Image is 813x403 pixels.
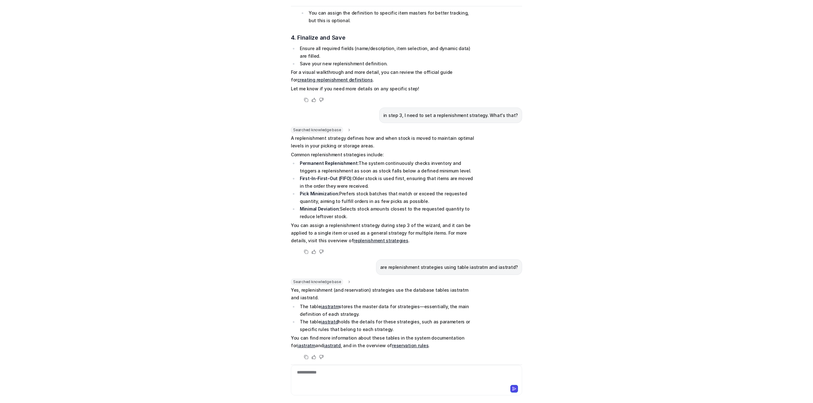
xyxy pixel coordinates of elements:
span: Searched knowledge base [291,279,343,285]
p: You can assign a replenishment strategy during step 3 of the wizard, and it can be applied to a s... [291,222,477,244]
li: Older stock is used first, ensuring that items are moved in the order they were received. [298,175,477,190]
a: iastratd [321,319,338,324]
li: You can assign the definition to specific item masters for better tracking, but this is optional. [307,9,477,24]
strong: Pick Minimization: [300,191,339,196]
a: iastratm [297,343,315,348]
strong: First-In-First-Out (FIFO): [300,176,353,181]
p: in step 3, I need to set a replenishment strategy. What's that? [383,112,518,119]
p: A replenishment strategy defines how and when stock is moved to maintain optimal levels in your p... [291,134,477,150]
li: Prefers stock batches that match or exceed the requested quantity, aiming to fulfill orders in as... [298,190,477,205]
p: are replenishment strategies using table iastratm and iastratd? [380,263,518,271]
p: Yes, replenishment (and reservation) strategies use the database tables iastratm and iastratd. [291,286,477,302]
a: iastratm [321,304,339,309]
li: The table holds the details for these strategies, such as parameters or specific rules that belon... [298,318,477,333]
strong: Minimal Deviation: [300,206,340,211]
span: Searched knowledge base [291,127,343,133]
a: creating replenishment definitions [297,77,373,82]
a: replenishment strategies [353,238,408,243]
a: reservation rules [392,343,428,348]
li: Selects stock amounts closest to the requested quantity to reduce leftover stock. [298,205,477,220]
p: Common replenishment strategies include: [291,151,477,159]
li: The table stores the master data for strategies—essentially, the main definition of each strategy. [298,303,477,318]
p: Let me know if you need more details on any specific step! [291,85,477,93]
li: Save your new replenishment definition. [298,60,477,68]
a: iastratd [324,343,341,348]
h3: 4. Finalize and Save [291,33,477,42]
li: The system continuously checks inventory and triggers a replenishment as soon as stock falls belo... [298,159,477,175]
p: You can find more information about these tables in the system documentation for and , and in the... [291,334,477,349]
p: For a visual walkthrough and more detail, you can review the official guide for . [291,68,477,84]
strong: Permanent Replenishment: [300,160,359,166]
li: Ensure all required fields (name/description, item selection, and dynamic data) are filled. [298,45,477,60]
